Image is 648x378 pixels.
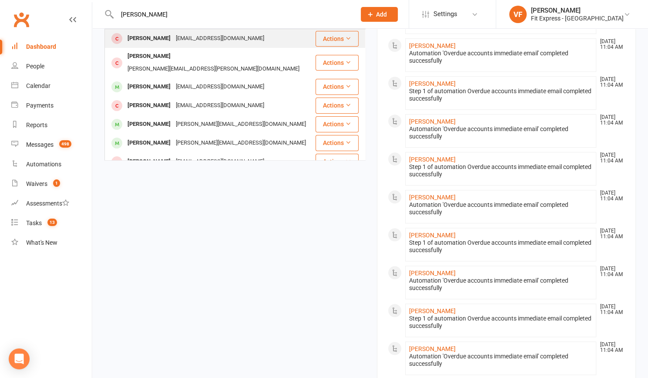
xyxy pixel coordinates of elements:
[596,342,624,353] time: [DATE] 11:04 AM
[316,135,359,151] button: Actions
[26,219,42,226] div: Tasks
[59,140,71,148] span: 498
[125,50,173,63] div: [PERSON_NAME]
[596,228,624,240] time: [DATE] 11:04 AM
[409,80,456,87] a: [PERSON_NAME]
[125,155,173,168] div: [PERSON_NAME]
[114,8,349,20] input: Search...
[409,307,456,314] a: [PERSON_NAME]
[316,55,359,71] button: Actions
[409,118,456,125] a: [PERSON_NAME]
[596,77,624,88] time: [DATE] 11:04 AM
[173,99,267,112] div: [EMAIL_ADDRESS][DOMAIN_NAME]
[10,9,32,30] a: Clubworx
[316,79,359,94] button: Actions
[26,200,69,207] div: Assessments
[125,63,302,75] div: [PERSON_NAME][EMAIL_ADDRESS][PERSON_NAME][DOMAIN_NAME]
[53,179,60,187] span: 1
[125,118,173,131] div: [PERSON_NAME]
[173,155,267,168] div: [EMAIL_ADDRESS][DOMAIN_NAME]
[409,239,593,254] div: Step 1 of automation Overdue accounts immediate email completed successfully
[125,81,173,93] div: [PERSON_NAME]
[11,233,92,253] a: What's New
[316,154,359,169] button: Actions
[316,116,359,132] button: Actions
[173,137,309,149] div: [PERSON_NAME][EMAIL_ADDRESS][DOMAIN_NAME]
[26,102,54,109] div: Payments
[409,194,456,201] a: [PERSON_NAME]
[409,50,593,64] div: Automation 'Overdue accounts immediate email' completed successfully
[26,121,47,128] div: Reports
[316,98,359,113] button: Actions
[596,304,624,315] time: [DATE] 11:04 AM
[531,7,624,14] div: [PERSON_NAME]
[173,118,309,131] div: [PERSON_NAME][EMAIL_ADDRESS][DOMAIN_NAME]
[26,161,61,168] div: Automations
[409,201,593,216] div: Automation 'Overdue accounts immediate email' completed successfully
[11,115,92,135] a: Reports
[26,141,54,148] div: Messages
[26,239,57,246] div: What's New
[409,125,593,140] div: Automation 'Overdue accounts immediate email' completed successfully
[409,277,593,292] div: Automation 'Overdue accounts immediate email' completed successfully
[173,32,267,45] div: [EMAIL_ADDRESS][DOMAIN_NAME]
[409,42,456,49] a: [PERSON_NAME]
[47,219,57,226] span: 13
[376,11,387,18] span: Add
[11,155,92,174] a: Automations
[409,232,456,239] a: [PERSON_NAME]
[596,190,624,202] time: [DATE] 11:04 AM
[11,96,92,115] a: Payments
[11,194,92,213] a: Assessments
[509,6,527,23] div: VF
[11,76,92,96] a: Calendar
[26,63,44,70] div: People
[433,4,457,24] span: Settings
[26,43,56,50] div: Dashboard
[531,14,624,22] div: Fit Express - [GEOGRAPHIC_DATA]
[26,82,50,89] div: Calendar
[409,88,593,102] div: Step 1 of automation Overdue accounts immediate email completed successfully
[409,353,593,368] div: Automation 'Overdue accounts immediate email' completed successfully
[125,32,173,45] div: [PERSON_NAME]
[11,135,92,155] a: Messages 498
[11,37,92,57] a: Dashboard
[409,270,456,277] a: [PERSON_NAME]
[596,266,624,277] time: [DATE] 11:04 AM
[125,99,173,112] div: [PERSON_NAME]
[173,81,267,93] div: [EMAIL_ADDRESS][DOMAIN_NAME]
[11,213,92,233] a: Tasks 13
[409,315,593,330] div: Step 1 of automation Overdue accounts immediate email completed successfully
[596,39,624,50] time: [DATE] 11:04 AM
[26,180,47,187] div: Waivers
[409,163,593,178] div: Step 1 of automation Overdue accounts immediate email completed successfully
[316,31,359,47] button: Actions
[125,137,173,149] div: [PERSON_NAME]
[361,7,398,22] button: Add
[9,348,30,369] div: Open Intercom Messenger
[409,156,456,163] a: [PERSON_NAME]
[596,115,624,126] time: [DATE] 11:04 AM
[409,345,456,352] a: [PERSON_NAME]
[596,152,624,164] time: [DATE] 11:04 AM
[11,174,92,194] a: Waivers 1
[11,57,92,76] a: People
